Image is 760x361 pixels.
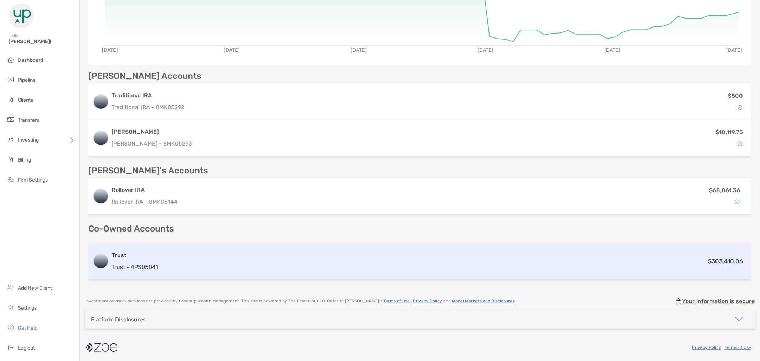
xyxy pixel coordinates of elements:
img: settings icon [6,303,15,312]
img: logo account [94,189,108,203]
img: logo account [94,131,108,145]
img: Account Status icon [735,199,740,204]
span: Firm Settings [18,177,48,183]
span: Add New Client [18,285,52,291]
span: Get Help [18,325,37,331]
img: Account Status icon [738,105,743,110]
p: [PERSON_NAME]'s Accounts [88,166,208,175]
span: Dashboard [18,57,43,63]
text: [DATE] [102,47,118,53]
span: [PERSON_NAME]! [9,39,75,45]
img: get-help icon [6,323,15,332]
p: $500 [728,91,743,100]
p: [PERSON_NAME] - 8MK05293 [112,139,192,148]
p: Investment advisory services are provided by GreenUp Wealth Management . This site is powered by ... [85,299,516,304]
h3: Rollover IRA [112,186,606,194]
a: Terms of Use [383,299,410,304]
img: logo account [94,254,108,268]
span: Investing [18,137,39,143]
span: Pipeline [18,77,36,83]
span: Clients [18,97,33,103]
text: [DATE] [726,47,742,53]
img: billing icon [6,155,15,164]
span: Settings [18,305,37,311]
span: Transfers [18,117,39,123]
div: Platform Disclosures [91,316,146,323]
img: transfers icon [6,115,15,124]
img: logo account [94,95,108,109]
img: dashboard icon [6,55,15,64]
img: logout icon [6,343,15,352]
img: pipeline icon [6,75,15,84]
img: Account Status icon [738,141,743,146]
img: clients icon [6,95,15,104]
img: company logo [85,340,117,356]
h3: Traditional IRA [112,91,184,100]
text: [DATE] [351,47,367,53]
h3: Trust [112,251,158,260]
img: icon arrow [735,315,743,324]
h3: [PERSON_NAME] [112,128,192,136]
p: $68,061.36 [709,186,740,195]
p: Your information is secure [682,298,755,305]
img: Zoe Logo [9,3,34,29]
img: firm-settings icon [6,175,15,184]
text: [DATE] [477,47,493,53]
img: add_new_client icon [6,283,15,292]
img: investing icon [6,135,15,144]
a: Privacy Policy [692,345,721,350]
a: Terms of Use [725,345,751,350]
text: [DATE] [604,47,620,53]
p: Co-Owned Accounts [88,224,751,233]
a: Model Marketplace Disclosures [452,299,515,304]
p: Traditional IRA - 8MK05292 [112,103,184,112]
p: Trust - 4PS05041 [112,263,158,271]
p: $10,119.75 [715,128,743,137]
text: [DATE] [224,47,240,53]
p: [PERSON_NAME] Accounts [88,72,201,81]
span: Billing [18,157,31,163]
a: Privacy Policy [413,299,442,304]
p: Rollover IRA - 8MK05144 [112,197,606,206]
span: Log out [18,345,35,351]
p: $303,410.06 [708,257,743,266]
